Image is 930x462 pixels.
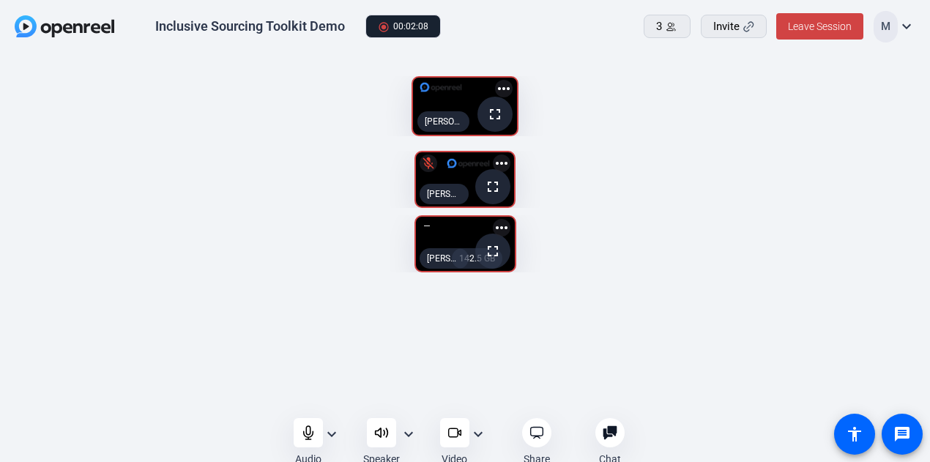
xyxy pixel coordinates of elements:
mat-icon: fullscreen [486,105,504,123]
button: Leave Session [776,13,863,40]
span: Leave Session [788,21,852,32]
mat-icon: accessibility [846,425,863,443]
img: logo [446,156,491,171]
mat-icon: mic_off [420,154,437,172]
img: logo [419,80,464,94]
mat-icon: more_horiz [495,80,513,97]
mat-icon: fullscreen [484,242,502,260]
mat-icon: message [893,425,911,443]
img: OpenReel logo [15,15,114,37]
span: Invite [713,18,740,35]
div: [PERSON_NAME] (You) [420,248,469,269]
mat-icon: expand_more [400,425,417,443]
button: Invite [701,15,767,38]
button: 3 [644,15,691,38]
mat-icon: more_horiz [493,219,510,236]
mat-icon: fullscreen [484,178,502,195]
mat-icon: expand_more [898,18,915,35]
div: [PERSON_NAME] [420,184,469,204]
mat-icon: expand_more [323,425,341,443]
mat-icon: more_horiz [493,154,510,172]
mat-icon: expand_more [469,425,487,443]
div: [PERSON_NAME] (Screen) [417,111,469,132]
div: M [874,11,898,42]
div: Inclusive Sourcing Toolkit Demo [155,18,345,35]
span: 3 [656,18,662,35]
